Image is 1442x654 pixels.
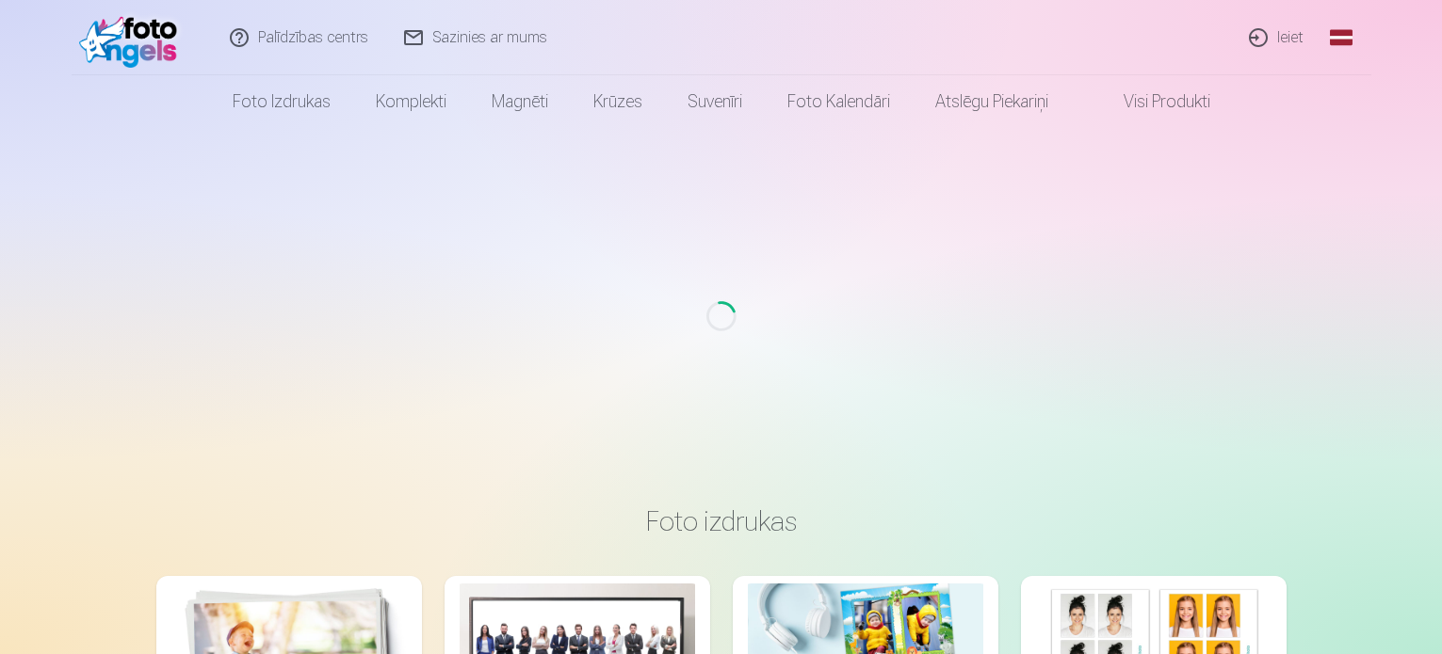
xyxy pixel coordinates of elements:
[353,75,469,128] a: Komplekti
[913,75,1071,128] a: Atslēgu piekariņi
[1071,75,1233,128] a: Visi produkti
[79,8,187,68] img: /fa1
[571,75,665,128] a: Krūzes
[665,75,765,128] a: Suvenīri
[171,504,1272,538] h3: Foto izdrukas
[469,75,571,128] a: Magnēti
[765,75,913,128] a: Foto kalendāri
[210,75,353,128] a: Foto izdrukas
